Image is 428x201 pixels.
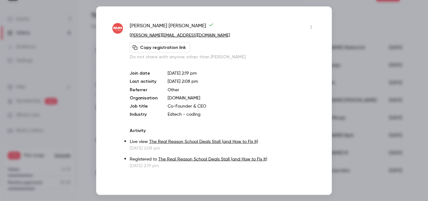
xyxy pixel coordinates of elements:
a: The Real Reason School Deals Stall (and How to Fix It) [149,139,258,144]
p: Live view [130,138,316,145]
p: Other [168,87,316,93]
p: [DATE] 2:19 pm [168,70,316,76]
p: Do not share with anyone other than [PERSON_NAME] [130,54,316,60]
p: Edtech - coding [168,111,316,117]
p: Registered to [130,156,316,162]
p: Referrer [130,87,158,93]
a: [PERSON_NAME][EMAIL_ADDRESS][DOMAIN_NAME] [130,33,230,37]
img: mama.codes [112,23,123,34]
p: Join date [130,70,158,76]
p: Last activity [130,78,158,85]
p: Activity [130,127,316,134]
a: The Real Reason School Deals Stall (and How to Fix It) [158,157,267,161]
button: Copy registration link [130,42,190,52]
span: [DATE] 2:08 pm [168,79,198,83]
p: Organisation [130,95,158,101]
span: [PERSON_NAME] [PERSON_NAME] [130,22,214,32]
p: [DATE] 2:08 pm [130,145,316,151]
p: Job title [130,103,158,109]
p: [DOMAIN_NAME] [168,95,316,101]
p: Co-Founder & CEO [168,103,316,109]
p: [DATE] 2:19 pm [130,162,316,169]
p: Industry [130,111,158,117]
